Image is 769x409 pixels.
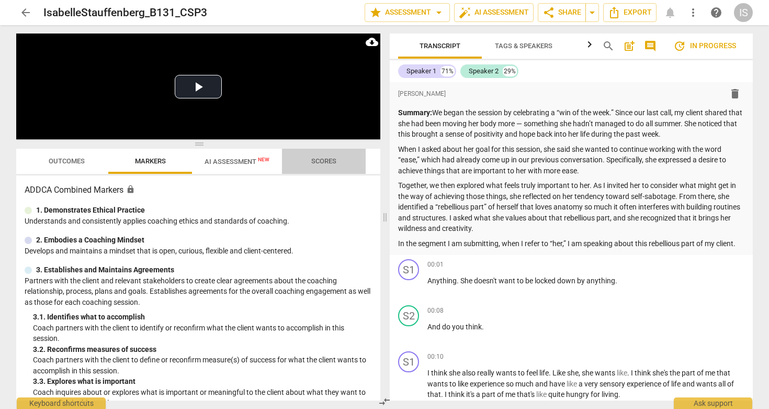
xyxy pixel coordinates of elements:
h2: IsabelleStauffenberg_B131_CSP3 [43,6,207,19]
span: of [697,369,705,377]
span: really [477,369,496,377]
span: Assessment [369,6,445,19]
div: Change speaker [398,259,419,280]
p: Coach partners with the client to define or reconfirm measure(s) of success for what the client w... [33,355,372,376]
span: doesn't [474,277,499,285]
span: . [457,277,460,285]
div: Speaker 2 [469,66,499,76]
span: Tags & Speakers [495,42,552,50]
span: that [717,369,730,377]
span: she [582,369,595,377]
span: me [705,369,717,377]
span: arrow_back [19,6,32,19]
span: a [579,380,584,388]
span: cloud_download [366,36,378,48]
span: . [615,277,617,285]
span: Like [552,369,567,377]
button: Export [603,3,657,22]
span: She [460,277,474,285]
p: Coach inquires about or explores what is important or meaningful to the client about what they wa... [33,387,372,408]
span: Export [608,6,652,19]
div: Ask support [674,397,752,409]
span: have [549,380,567,388]
span: , [579,369,582,377]
span: Anything [427,277,457,285]
span: compare_arrows [378,395,391,408]
span: wants [696,380,718,388]
a: Help [707,3,726,22]
span: very [584,380,600,388]
p: When I asked about her goal for this session, she said she wanted to continue working with the wo... [398,144,744,176]
span: update [673,40,686,52]
span: wants [595,369,617,377]
span: more_vert [687,6,699,19]
span: Outcomes [49,157,85,165]
span: anything [586,277,615,285]
span: hungry [566,390,591,399]
span: you [452,323,466,331]
button: Review is in progress [665,36,744,57]
span: living [602,390,618,399]
button: Search [600,38,617,54]
span: and [535,380,549,388]
span: she [567,369,579,377]
span: it's [466,390,476,399]
span: . [549,369,552,377]
div: 71% [440,66,455,76]
button: Share [538,3,586,22]
button: Assessment [365,3,450,22]
span: auto_fix_high [459,6,471,19]
div: Change speaker [398,351,419,372]
span: Scores [311,157,336,165]
span: think [635,369,652,377]
span: all [718,380,727,388]
span: In progress [673,40,736,52]
span: Share [542,6,581,19]
span: be [525,277,535,285]
p: 3. Establishes and Maintains Agreements [36,264,174,275]
strong: Summary: [398,108,432,117]
p: 1. Demonstrates Ethical Practice [36,205,145,216]
p: 2. Embodies a Coaching Mindset [36,235,144,246]
span: by [577,277,586,285]
span: locked [535,277,557,285]
span: so [506,380,515,388]
span: think [448,390,466,399]
span: And [427,323,442,331]
span: search [602,40,615,52]
span: the [670,369,682,377]
h3: ADDCA Combined Markers [25,184,372,196]
div: 3. 1. Identifies what to accomplish [33,312,372,323]
span: AI Assessment [205,158,269,165]
button: Add summary [621,38,638,54]
span: . [441,390,445,399]
span: do [442,323,452,331]
span: life [671,380,682,388]
span: Assessment is enabled for this document. The competency model is locked and follows the assessmen... [126,185,135,194]
span: she's [652,369,670,377]
p: Partners with the client and relevant stakeholders to create clear agreements about the coaching ... [25,275,372,308]
span: . [627,369,631,377]
span: 00:10 [427,352,444,361]
span: that's [517,390,536,399]
span: delete [729,87,741,100]
div: 3. 2. Reconfirms measures of success [33,344,372,355]
div: Keyboard shortcuts [17,397,106,409]
span: 00:08 [427,306,444,315]
div: 29% [503,66,517,76]
span: of [663,380,671,388]
button: Show/Hide comments [642,38,659,54]
p: In the segment I am submitting, when I refer to “her,” I am speaking about this rebellious part o... [398,238,744,249]
span: . [618,390,620,399]
span: comment [644,40,657,52]
span: for [591,390,602,399]
p: Coach partners with the client to identify or reconfirm what the client wants to accomplish in th... [33,323,372,344]
span: feel [526,369,539,377]
span: I [631,369,635,377]
span: quite [548,390,566,399]
span: to [449,380,458,388]
button: IS [734,3,753,22]
p: Understands and consistently applies coaching ethics and standards of coaching. [25,216,372,227]
span: want [499,277,517,285]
